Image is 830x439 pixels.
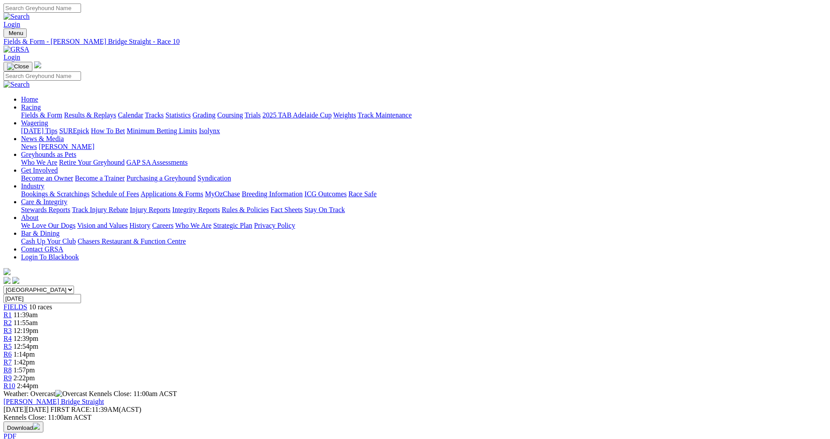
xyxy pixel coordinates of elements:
a: R3 [4,327,12,334]
a: Stay On Track [304,206,345,213]
span: 1:57pm [14,366,35,374]
a: Track Maintenance [358,111,412,119]
a: Integrity Reports [172,206,220,213]
img: logo-grsa-white.png [4,268,11,275]
a: Careers [152,222,173,229]
a: Who We Are [175,222,212,229]
a: R1 [4,311,12,319]
div: About [21,222,826,230]
span: FIRST RACE: [50,406,92,413]
a: FIELDS [4,303,27,311]
a: Fields & Form [21,111,62,119]
img: GRSA [4,46,29,53]
a: MyOzChase [205,190,240,198]
div: News & Media [21,143,826,151]
a: Weights [333,111,356,119]
span: 1:14pm [14,350,35,358]
a: [DATE] Tips [21,127,57,135]
a: Retire Your Greyhound [59,159,125,166]
span: 2:44pm [17,382,39,389]
a: Care & Integrity [21,198,67,205]
span: 12:39pm [14,335,39,342]
a: Schedule of Fees [91,190,139,198]
span: 1:42pm [14,358,35,366]
a: Track Injury Rebate [72,206,128,213]
img: Search [4,81,30,89]
a: R5 [4,343,12,350]
a: R10 [4,382,15,389]
img: twitter.svg [12,277,19,284]
img: Close [7,63,29,70]
span: 11:39am [14,311,38,319]
a: Tracks [145,111,164,119]
a: SUREpick [59,127,89,135]
a: Industry [21,182,44,190]
div: Kennels Close: 11:00am ACST [4,414,826,421]
a: Login To Blackbook [21,253,79,261]
a: [PERSON_NAME] Bridge Straight [4,398,104,405]
a: Fact Sheets [271,206,303,213]
a: History [129,222,150,229]
a: Cash Up Your Club [21,237,76,245]
a: Login [4,53,20,61]
a: Coursing [217,111,243,119]
img: Search [4,13,30,21]
img: Overcast [55,390,87,398]
a: Rules & Policies [222,206,269,213]
span: 11:39AM(ACST) [50,406,141,413]
button: Download [4,421,43,432]
a: Strategic Plan [213,222,252,229]
a: R6 [4,350,12,358]
a: Get Involved [21,166,58,174]
a: Applications & Forms [141,190,203,198]
a: R2 [4,319,12,326]
a: 2025 TAB Adelaide Cup [262,111,332,119]
a: GAP SA Assessments [127,159,188,166]
div: Bar & Dining [21,237,826,245]
span: Menu [9,30,23,36]
div: Racing [21,111,826,119]
div: Care & Integrity [21,206,826,214]
a: About [21,214,39,221]
button: Toggle navigation [4,62,32,71]
span: 11:55am [14,319,38,326]
a: Breeding Information [242,190,303,198]
a: Purchasing a Greyhound [127,174,196,182]
a: Privacy Policy [254,222,295,229]
img: download.svg [33,423,40,430]
a: Become an Owner [21,174,73,182]
a: Become a Trainer [75,174,125,182]
a: Login [4,21,20,28]
a: We Love Our Dogs [21,222,75,229]
span: 10 races [29,303,52,311]
a: Calendar [118,111,143,119]
a: How To Bet [91,127,125,135]
span: 2:22pm [14,374,35,382]
span: 12:19pm [14,327,39,334]
span: 12:54pm [14,343,39,350]
a: Contact GRSA [21,245,63,253]
a: R8 [4,366,12,374]
a: Trials [244,111,261,119]
a: Who We Are [21,159,57,166]
img: facebook.svg [4,277,11,284]
a: Bar & Dining [21,230,60,237]
a: R4 [4,335,12,342]
a: Statistics [166,111,191,119]
span: [DATE] [4,406,26,413]
input: Search [4,4,81,13]
div: Get Involved [21,174,826,182]
span: [DATE] [4,406,49,413]
input: Select date [4,294,81,303]
span: Kennels Close: 11:00am ACST [89,390,177,397]
a: R7 [4,358,12,366]
a: R9 [4,374,12,382]
a: Vision and Values [77,222,127,229]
